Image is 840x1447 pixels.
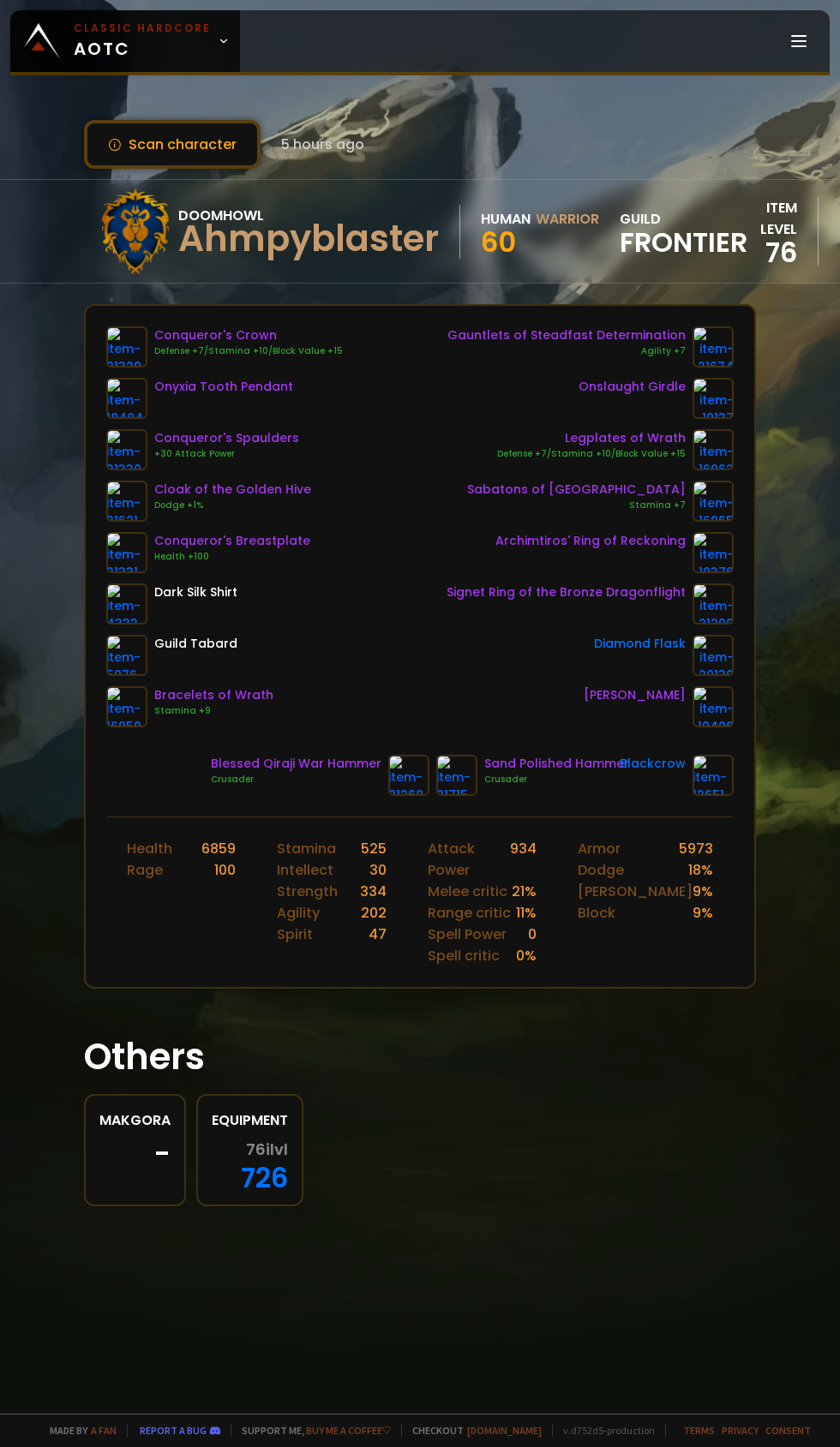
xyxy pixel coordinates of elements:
div: Conqueror's Breastplate [154,532,310,550]
div: Intellect [277,859,333,881]
div: Diamond Flask [594,635,686,653]
img: item-16965 [693,481,734,522]
div: Makgora [99,1109,171,1131]
span: Frontier [620,230,747,255]
div: Block [578,902,615,924]
div: Dodge +1% [154,499,311,512]
div: 47 [369,924,387,945]
span: v. d752d5 - production [552,1424,655,1437]
div: Crusader [484,773,629,786]
div: Agility +7 [447,344,686,358]
div: Conqueror's Spaulders [154,429,299,447]
div: item level [747,197,797,240]
div: Range critic [428,902,511,924]
div: Archimtiros' Ring of Reckoning [495,532,686,550]
div: Stamina +9 [154,704,273,718]
div: Blessed Qiraji War Hammer [211,755,381,773]
div: 6859 [201,838,236,859]
div: 726 [212,1141,288,1191]
div: Spell critic [428,945,500,966]
div: 11 % [516,902,537,924]
img: item-18404 [106,378,147,419]
div: 18 % [688,859,713,881]
div: 934 [510,838,537,881]
div: 30 [369,859,387,881]
div: Dodge [578,859,624,881]
img: item-21329 [106,326,147,368]
div: 9 % [693,902,713,924]
div: Bracelets of Wrath [154,686,273,704]
div: 100 [214,859,236,881]
img: item-16959 [106,686,147,727]
div: Stamina [277,838,336,859]
img: item-19137 [693,378,734,419]
div: [PERSON_NAME] [584,686,686,704]
small: Classic Hardcore [74,21,211,36]
div: [PERSON_NAME] [578,881,693,902]
div: Guild Tabard [154,635,237,653]
div: Crusader [211,773,381,786]
div: +30 Attack Power [154,447,299,461]
div: Signet Ring of the Bronze Dragonflight [447,583,686,601]
img: item-19376 [693,532,734,573]
img: item-21621 [106,481,147,522]
img: item-21331 [106,532,147,573]
div: guild [620,208,747,255]
div: Conqueror's Crown [154,326,343,344]
div: - [99,1141,171,1167]
div: 9 % [693,881,713,902]
div: 334 [360,881,387,902]
div: Legplates of Wrath [497,429,686,447]
a: Makgora- [84,1094,186,1206]
div: Stamina +7 [467,499,686,512]
img: item-21330 [106,429,147,470]
div: Defense +7/Stamina +10/Block Value +15 [154,344,343,358]
img: item-21200 [693,583,734,625]
img: item-5976 [106,635,147,676]
span: Checkout [401,1424,542,1437]
div: 202 [361,902,387,924]
div: Agility [277,902,320,924]
h1: Others [84,1030,756,1084]
div: 0 [528,924,537,945]
img: item-12651 [693,755,734,796]
span: Support me, [231,1424,391,1437]
div: 21 % [512,881,537,902]
a: Privacy [722,1424,759,1437]
img: item-16962 [693,429,734,470]
div: Warrior [536,208,599,230]
a: Terms [683,1424,715,1437]
div: Spirit [277,924,313,945]
a: Equipment76ilvl726 [196,1094,303,1206]
img: item-19406 [693,686,734,727]
div: Attack Power [428,838,510,881]
div: Cloak of the Golden Hive [154,481,311,499]
div: Onyxia Tooth Pendant [154,378,293,396]
img: item-21715 [436,755,477,796]
div: 525 [361,838,387,859]
div: Blackcrow [620,755,686,773]
img: item-20130 [693,635,734,676]
div: Human [481,208,531,230]
div: 0 % [516,945,537,966]
div: Health [127,838,172,859]
a: Buy me a coffee [306,1424,391,1437]
button: Scan character [84,120,261,169]
div: Sabatons of [GEOGRAPHIC_DATA] [467,481,686,499]
div: 5973 [679,838,713,859]
span: AOTC [74,21,211,62]
div: Defense +7/Stamina +10/Block Value +15 [497,447,686,461]
div: Doomhowl [178,205,439,226]
div: 76 [747,240,797,266]
a: Consent [765,1424,811,1437]
a: Classic HardcoreAOTC [10,10,240,72]
div: Strength [277,881,338,902]
div: Rage [127,859,163,881]
div: Equipment [212,1109,288,1131]
div: Melee critic [428,881,507,902]
a: a fan [91,1424,117,1437]
div: Sand Polished Hammer [484,755,629,773]
div: Gauntlets of Steadfast Determination [447,326,686,344]
div: Armor [578,838,621,859]
div: Spell Power [428,924,507,945]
